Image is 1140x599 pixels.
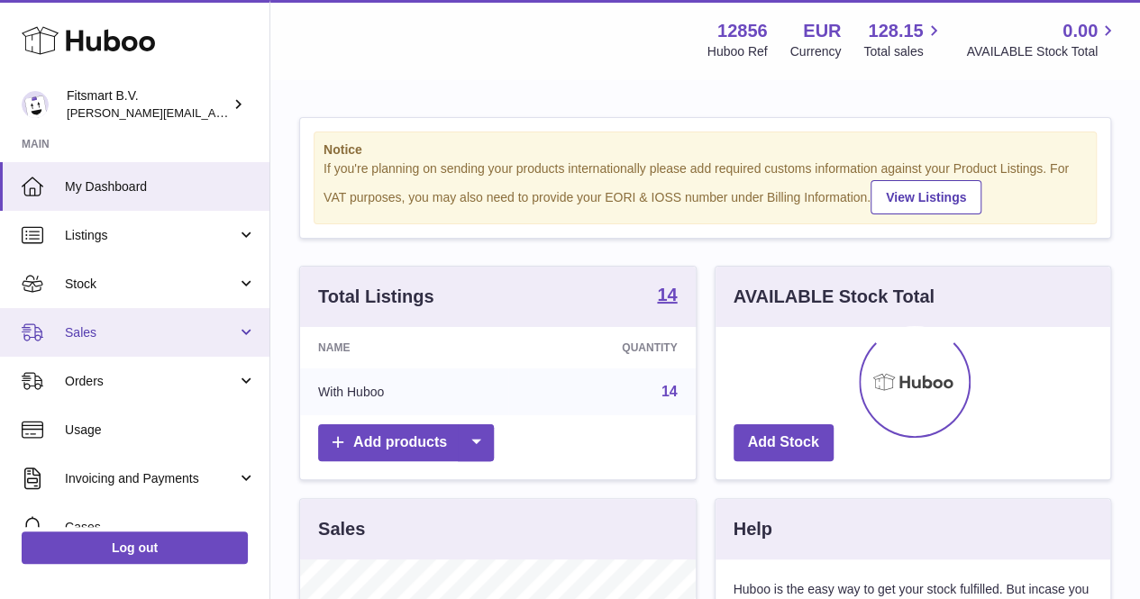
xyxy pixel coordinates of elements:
[1062,19,1098,43] span: 0.00
[966,19,1118,60] a: 0.00 AVAILABLE Stock Total
[22,531,248,564] a: Log out
[790,43,842,60] div: Currency
[318,517,365,541] h3: Sales
[868,19,923,43] span: 128.15
[324,160,1087,214] div: If you're planning on sending your products internationally please add required customs informati...
[508,327,695,368] th: Quantity
[707,43,768,60] div: Huboo Ref
[67,105,361,120] span: [PERSON_NAME][EMAIL_ADDRESS][DOMAIN_NAME]
[65,178,256,195] span: My Dashboard
[65,470,237,487] span: Invoicing and Payments
[734,517,772,541] h3: Help
[65,519,256,536] span: Cases
[65,276,237,293] span: Stock
[863,43,944,60] span: Total sales
[318,285,434,309] h3: Total Listings
[871,180,981,214] a: View Listings
[734,285,935,309] h3: AVAILABLE Stock Total
[803,19,841,43] strong: EUR
[65,227,237,244] span: Listings
[966,43,1118,60] span: AVAILABLE Stock Total
[657,286,677,304] strong: 14
[661,384,678,399] a: 14
[734,424,834,461] a: Add Stock
[22,91,49,118] img: jonathan@leaderoo.com
[65,373,237,390] span: Orders
[300,368,508,415] td: With Huboo
[65,422,256,439] span: Usage
[300,327,508,368] th: Name
[863,19,944,60] a: 128.15 Total sales
[318,424,494,461] a: Add products
[657,286,677,307] a: 14
[67,87,229,122] div: Fitsmart B.V.
[324,141,1087,159] strong: Notice
[717,19,768,43] strong: 12856
[65,324,237,341] span: Sales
